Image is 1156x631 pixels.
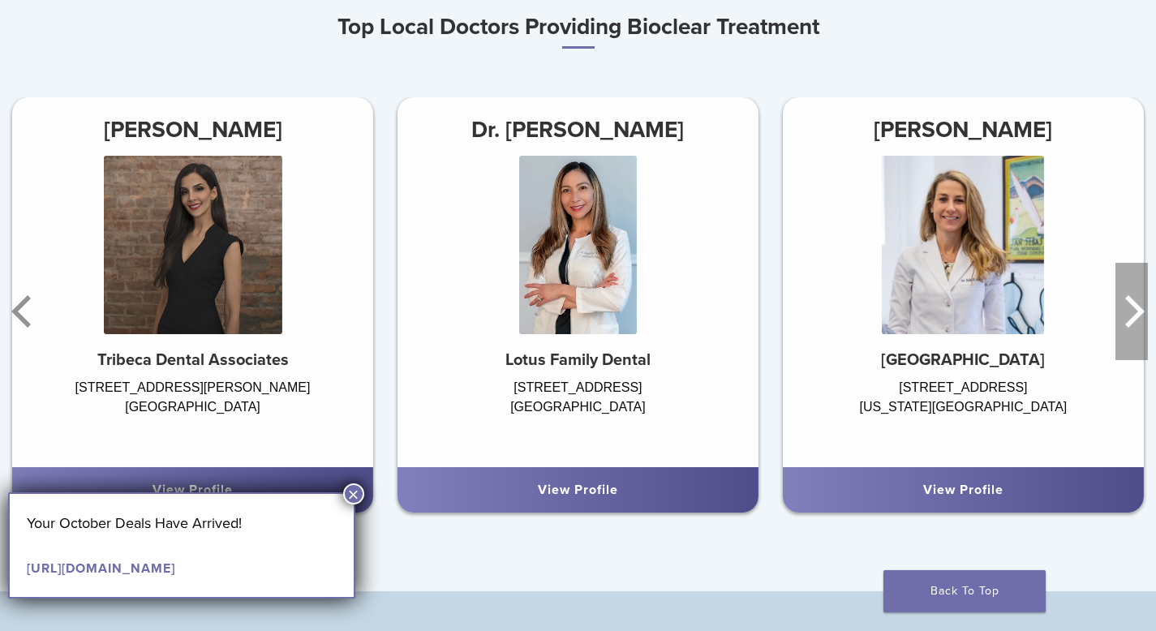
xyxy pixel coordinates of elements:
[8,263,41,360] button: Previous
[505,350,651,370] strong: Lotus Family Dental
[153,482,233,498] a: View Profile
[27,560,175,577] a: [URL][DOMAIN_NAME]
[97,350,289,370] strong: Tribeca Dental Associates
[923,482,1003,498] a: View Profile
[783,110,1144,149] h3: [PERSON_NAME]
[27,511,337,535] p: Your October Deals Have Arrived!
[783,378,1144,451] div: [STREET_ADDRESS] [US_STATE][GEOGRAPHIC_DATA]
[882,156,1044,334] img: Dr. Julie Hassid
[881,350,1045,370] strong: [GEOGRAPHIC_DATA]
[1115,263,1148,360] button: Next
[883,570,1046,612] a: Back To Top
[398,378,758,451] div: [STREET_ADDRESS] [GEOGRAPHIC_DATA]
[12,110,373,149] h3: [PERSON_NAME]
[518,156,637,334] img: Dr. Alejandra Sanchez
[398,110,758,149] h3: Dr. [PERSON_NAME]
[538,482,618,498] a: View Profile
[104,156,282,334] img: Dr. Sara Shahi
[343,483,364,504] button: Close
[12,378,373,451] div: [STREET_ADDRESS][PERSON_NAME] [GEOGRAPHIC_DATA]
